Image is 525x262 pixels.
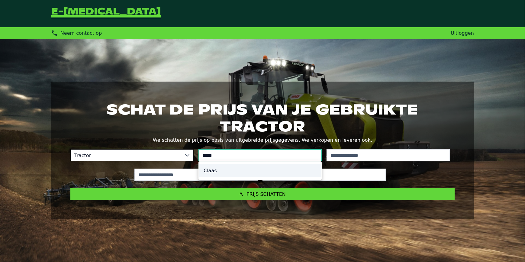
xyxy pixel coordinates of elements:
[71,150,181,161] span: Tractor
[246,191,286,197] span: Prijs schatten
[51,7,161,20] a: Terug naar de startpagina
[70,136,455,144] p: We schatten de prijs op basis van uitgebreide prijsgegevens. We verkopen en leveren ook.
[451,30,474,36] a: Uitloggen
[199,162,321,180] ul: Option List
[60,30,102,36] span: Neem contact op
[51,30,102,37] div: Neem contact op
[70,188,455,200] button: Prijs schatten
[199,164,321,177] li: Claas
[70,101,455,135] h1: Schat de prijs van je gebruikte tractor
